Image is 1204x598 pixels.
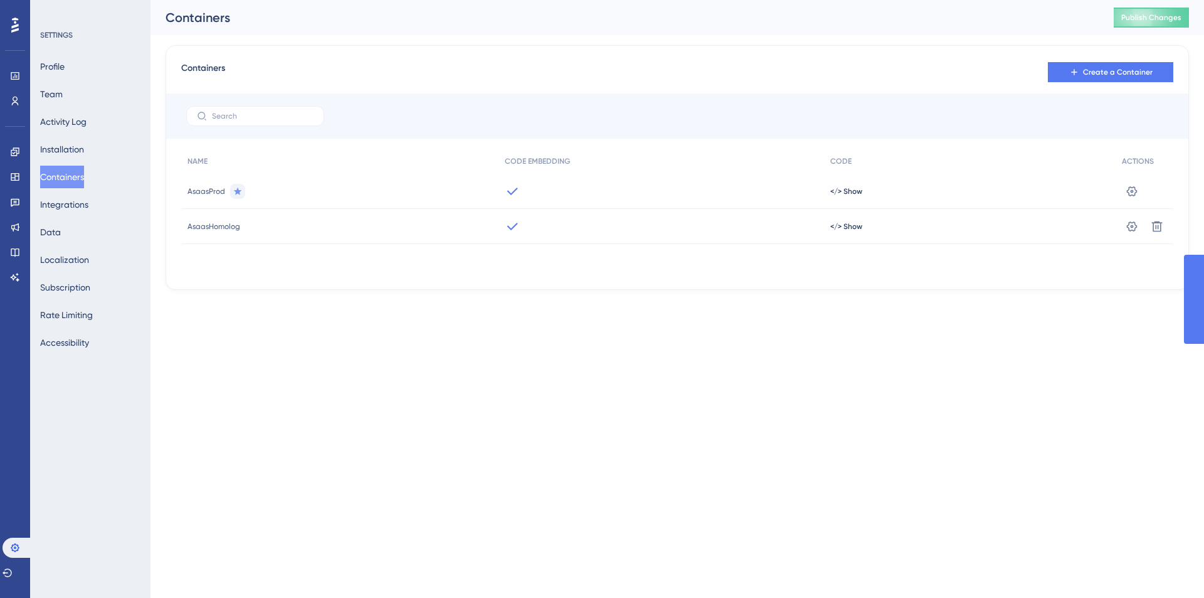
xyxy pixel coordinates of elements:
[212,112,314,120] input: Search
[1121,13,1181,23] span: Publish Changes
[505,156,570,166] span: CODE EMBEDDING
[166,9,1082,26] div: Containers
[830,156,852,166] span: CODE
[40,193,88,216] button: Integrations
[1083,67,1153,77] span: Create a Container
[40,166,84,188] button: Containers
[40,221,61,243] button: Data
[40,138,84,161] button: Installation
[181,61,225,83] span: Containers
[40,55,65,78] button: Profile
[40,331,89,354] button: Accessibility
[40,248,89,271] button: Localization
[40,110,87,133] button: Activity Log
[187,156,208,166] span: NAME
[187,186,225,196] span: AsaasProd
[1114,8,1189,28] button: Publish Changes
[1122,156,1154,166] span: ACTIONS
[40,30,142,40] div: SETTINGS
[40,276,90,299] button: Subscription
[187,222,240,232] span: AsaasHomolog
[40,304,93,326] button: Rate Limiting
[40,83,63,105] button: Team
[1048,62,1173,82] button: Create a Container
[830,222,862,232] button: </> Show
[1151,548,1189,586] iframe: UserGuiding AI Assistant Launcher
[830,186,862,196] button: </> Show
